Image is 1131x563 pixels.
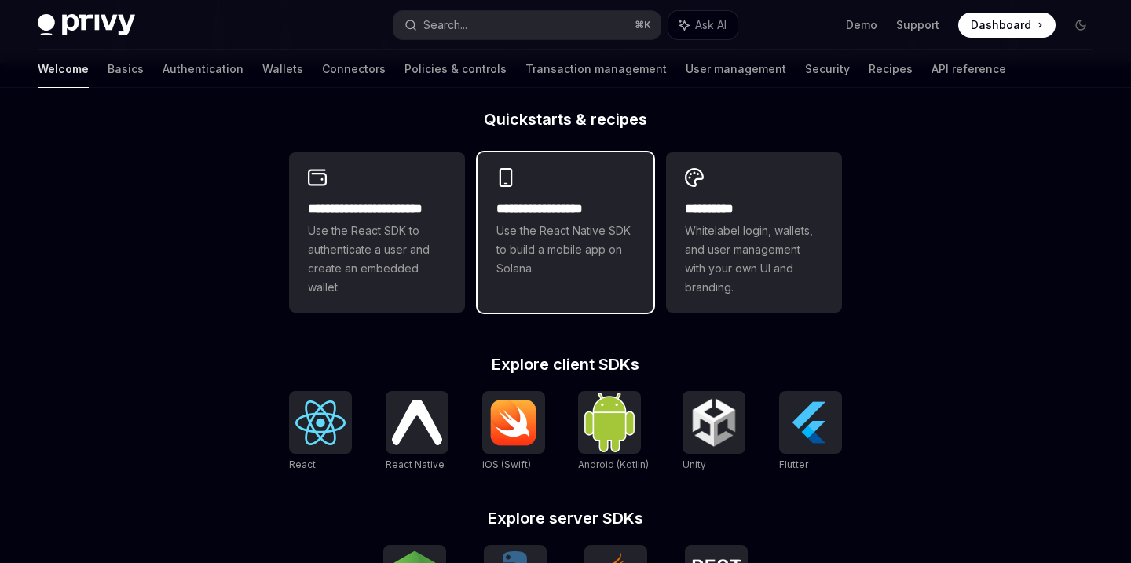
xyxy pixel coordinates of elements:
div: Search... [423,16,467,35]
img: React Native [392,400,442,444]
a: Policies & controls [404,50,507,88]
button: Ask AI [668,11,738,39]
a: Transaction management [525,50,667,88]
span: ⌘ K [635,19,651,31]
a: Authentication [163,50,243,88]
span: Use the React Native SDK to build a mobile app on Solana. [496,221,635,278]
a: Demo [846,17,877,33]
a: Recipes [869,50,913,88]
button: Search...⌘K [393,11,660,39]
span: Use the React SDK to authenticate a user and create an embedded wallet. [308,221,446,297]
a: Connectors [322,50,386,88]
a: **** **** **** ***Use the React Native SDK to build a mobile app on Solana. [478,152,653,313]
a: Basics [108,50,144,88]
a: Wallets [262,50,303,88]
a: Dashboard [958,13,1056,38]
span: Whitelabel login, wallets, and user management with your own UI and branding. [685,221,823,297]
img: Android (Kotlin) [584,393,635,451]
a: Support [896,17,939,33]
h2: Explore server SDKs [289,510,842,526]
span: React [289,459,316,470]
a: FlutterFlutter [779,391,842,473]
span: Flutter [779,459,808,470]
span: Android (Kotlin) [578,459,649,470]
img: iOS (Swift) [489,399,539,446]
a: **** *****Whitelabel login, wallets, and user management with your own UI and branding. [666,152,842,313]
span: iOS (Swift) [482,459,531,470]
h2: Explore client SDKs [289,356,842,372]
a: User management [686,50,786,88]
span: React Native [386,459,445,470]
h2: Quickstarts & recipes [289,112,842,127]
a: Android (Kotlin)Android (Kotlin) [578,391,649,473]
span: Dashboard [971,17,1031,33]
a: Welcome [38,50,89,88]
a: React NativeReact Native [386,391,448,473]
img: React [295,400,346,445]
a: ReactReact [289,391,352,473]
button: Toggle dark mode [1068,13,1093,38]
a: UnityUnity [683,391,745,473]
a: API reference [932,50,1006,88]
img: Unity [689,397,739,448]
span: Unity [683,459,706,470]
span: Ask AI [695,17,727,33]
a: iOS (Swift)iOS (Swift) [482,391,545,473]
a: Security [805,50,850,88]
img: Flutter [785,397,836,448]
img: dark logo [38,14,135,36]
